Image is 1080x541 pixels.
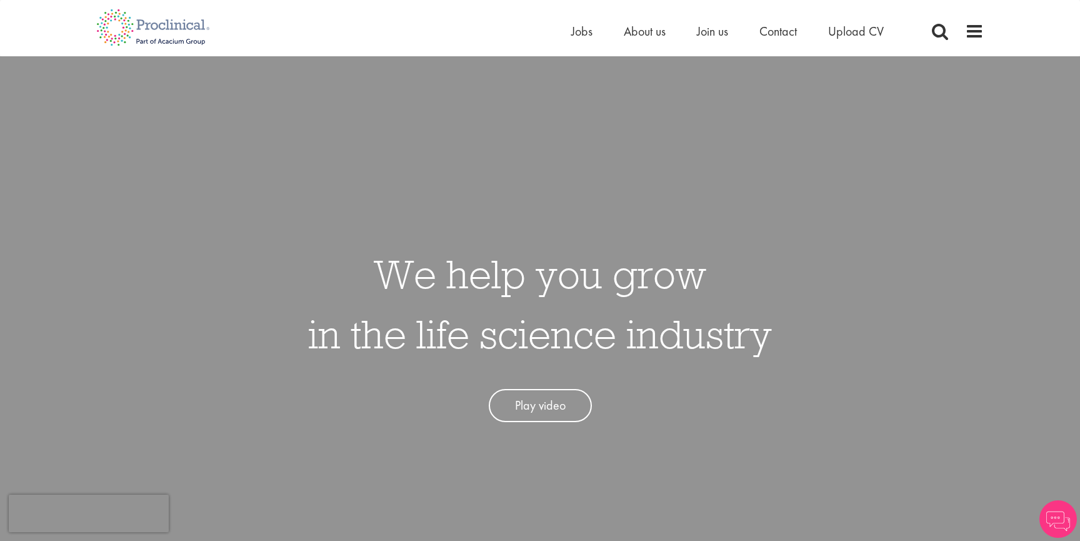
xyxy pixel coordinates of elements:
h1: We help you grow in the life science industry [308,244,772,364]
a: About us [624,23,666,39]
a: Contact [759,23,797,39]
a: Jobs [571,23,592,39]
img: Chatbot [1039,500,1077,538]
a: Play video [489,389,592,422]
a: Join us [697,23,728,39]
a: Upload CV [828,23,884,39]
